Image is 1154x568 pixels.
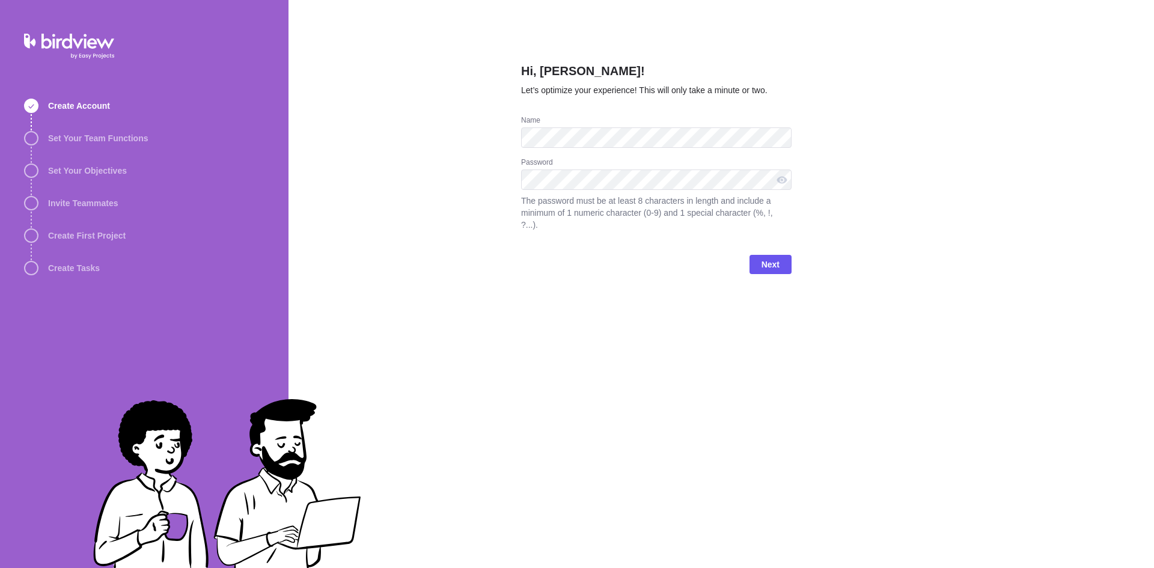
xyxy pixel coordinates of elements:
[521,157,792,169] div: Password
[48,197,118,209] span: Invite Teammates
[521,195,792,231] span: The password must be at least 8 characters in length and include a minimum of 1 numeric character...
[48,100,110,112] span: Create Account
[749,255,792,274] span: Next
[521,115,792,127] div: Name
[48,132,148,144] span: Set Your Team Functions
[48,165,127,177] span: Set Your Objectives
[48,230,126,242] span: Create First Project
[48,262,100,274] span: Create Tasks
[521,85,768,95] span: Let’s optimize your experience! This will only take a minute or two.
[521,63,792,84] h2: Hi, [PERSON_NAME]!
[762,257,780,272] span: Next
